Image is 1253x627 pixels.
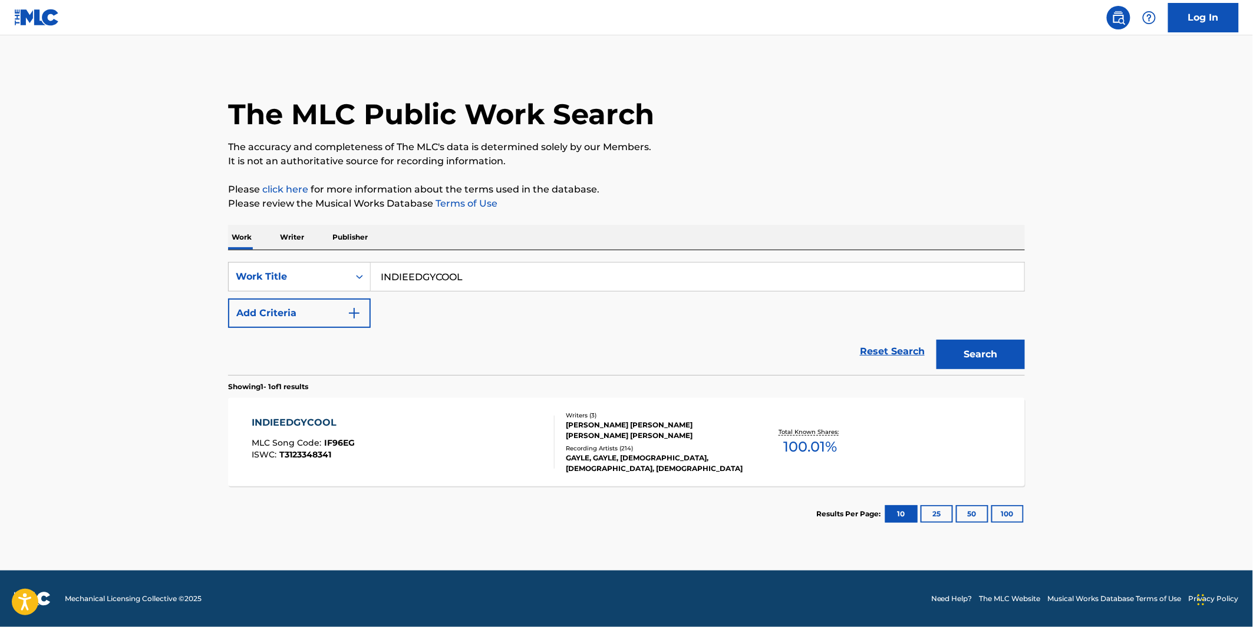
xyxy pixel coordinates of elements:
[228,154,1025,168] p: It is not an authoritative source for recording information.
[816,509,883,519] p: Results Per Page:
[566,411,744,420] div: Writers ( 3 )
[329,225,371,250] p: Publisher
[228,225,255,250] p: Work
[1198,582,1205,618] div: Drag
[228,183,1025,197] p: Please for more information about the terms used in the database.
[980,593,1041,604] a: The MLC Website
[854,339,931,364] a: Reset Search
[14,592,51,606] img: logo
[1107,6,1130,29] a: Public Search
[228,97,654,132] h1: The MLC Public Work Search
[65,593,202,604] span: Mechanical Licensing Collective © 2025
[280,449,332,460] span: T3123348341
[228,298,371,328] button: Add Criteria
[228,197,1025,211] p: Please review the Musical Works Database
[921,505,953,523] button: 25
[1048,593,1182,604] a: Musical Works Database Terms of Use
[262,184,308,195] a: click here
[956,505,988,523] button: 50
[1137,6,1161,29] div: Help
[566,453,744,474] div: GAYLE, GAYLE, [DEMOGRAPHIC_DATA], [DEMOGRAPHIC_DATA], [DEMOGRAPHIC_DATA]
[779,427,842,436] p: Total Known Shares:
[236,270,342,284] div: Work Title
[252,437,325,448] span: MLC Song Code :
[937,340,1025,369] button: Search
[931,593,972,604] a: Need Help?
[1112,11,1126,25] img: search
[433,198,497,209] a: Terms of Use
[252,416,355,430] div: INDIEEDGYCOOL
[1168,3,1239,32] a: Log In
[783,436,837,457] span: 100.01 %
[1142,11,1156,25] img: help
[228,381,308,392] p: Showing 1 - 1 of 1 results
[14,9,60,26] img: MLC Logo
[228,262,1025,375] form: Search Form
[347,306,361,320] img: 9d2ae6d4665cec9f34b9.svg
[566,444,744,453] div: Recording Artists ( 214 )
[566,420,744,441] div: [PERSON_NAME] [PERSON_NAME] [PERSON_NAME] [PERSON_NAME]
[325,437,355,448] span: IF96EG
[228,398,1025,486] a: INDIEEDGYCOOLMLC Song Code:IF96EGISWC:T3123348341Writers (3)[PERSON_NAME] [PERSON_NAME] [PERSON_N...
[1194,570,1253,627] iframe: Chat Widget
[885,505,918,523] button: 10
[228,140,1025,154] p: The accuracy and completeness of The MLC's data is determined solely by our Members.
[1189,593,1239,604] a: Privacy Policy
[991,505,1024,523] button: 100
[252,449,280,460] span: ISWC :
[276,225,308,250] p: Writer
